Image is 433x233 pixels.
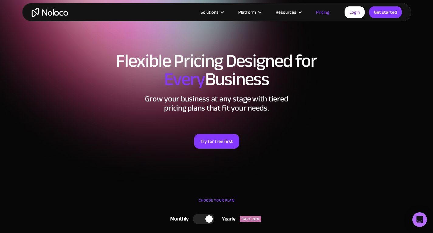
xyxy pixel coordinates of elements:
a: Pricing [308,8,337,16]
div: CHOOSE YOUR PLAN [28,196,405,211]
div: Resources [268,8,308,16]
div: Monthly [163,214,193,224]
h2: Grow your business at any stage with tiered pricing plans that fit your needs. [28,94,405,113]
span: Every [164,62,205,96]
a: Get started [369,6,402,18]
div: Solutions [193,8,231,16]
div: Solutions [201,8,218,16]
div: Platform [238,8,256,16]
div: Resources [276,8,296,16]
a: Try for free first [194,134,239,149]
div: Yearly [214,214,240,224]
div: SAVE 20% [240,216,261,222]
a: home [32,8,68,17]
h1: Flexible Pricing Designed for Business [28,52,405,88]
div: Platform [231,8,268,16]
a: Login [345,6,365,18]
div: Open Intercom Messenger [412,212,427,227]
